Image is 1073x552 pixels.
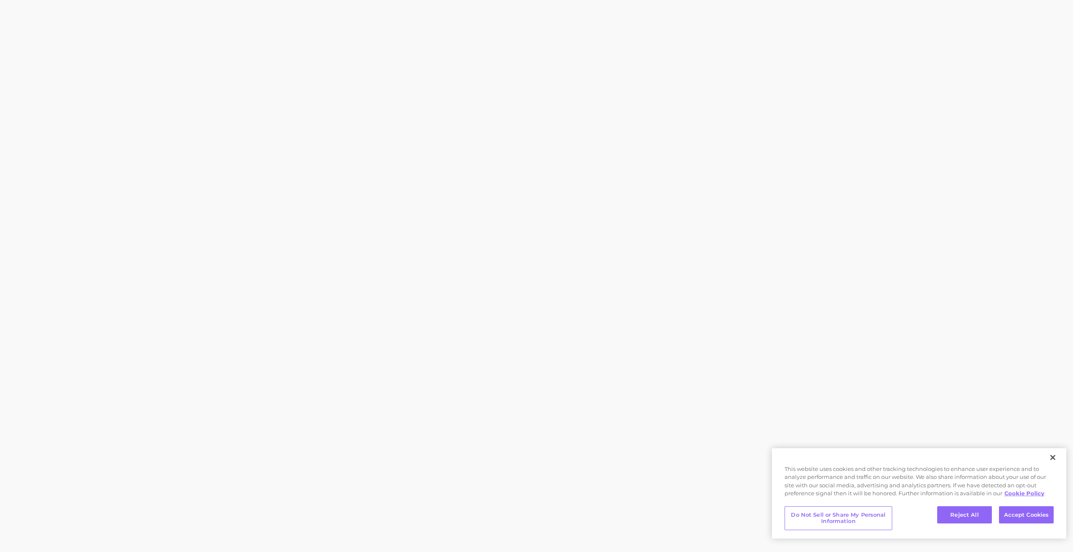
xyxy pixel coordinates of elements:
[772,448,1066,539] div: Cookie banner
[937,506,992,524] button: Reject All
[772,448,1066,539] div: Privacy
[999,506,1054,524] button: Accept Cookies
[785,506,892,530] button: Do Not Sell or Share My Personal Information, Opens the preference center dialog
[1044,448,1062,467] button: Close
[772,465,1066,502] div: This website uses cookies and other tracking technologies to enhance user experience and to analy...
[1004,490,1044,497] a: More information about your privacy, opens in a new tab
